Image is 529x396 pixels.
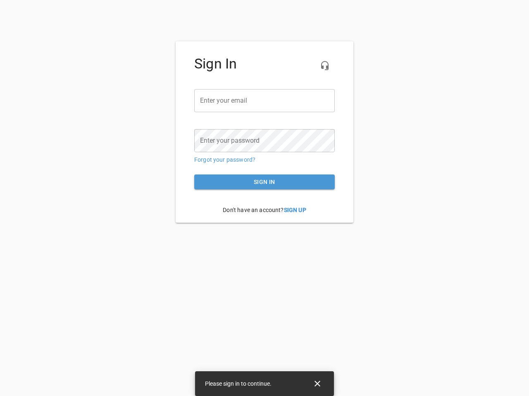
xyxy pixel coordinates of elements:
a: Sign Up [284,207,306,213]
p: Don't have an account? [194,200,335,221]
h4: Sign In [194,56,335,72]
a: Forgot your password? [194,156,255,163]
button: Sign in [194,174,335,190]
button: Live Chat [315,56,335,75]
button: Close [307,374,327,394]
span: Sign in [201,177,328,187]
span: Please sign in to continue. [205,380,272,387]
